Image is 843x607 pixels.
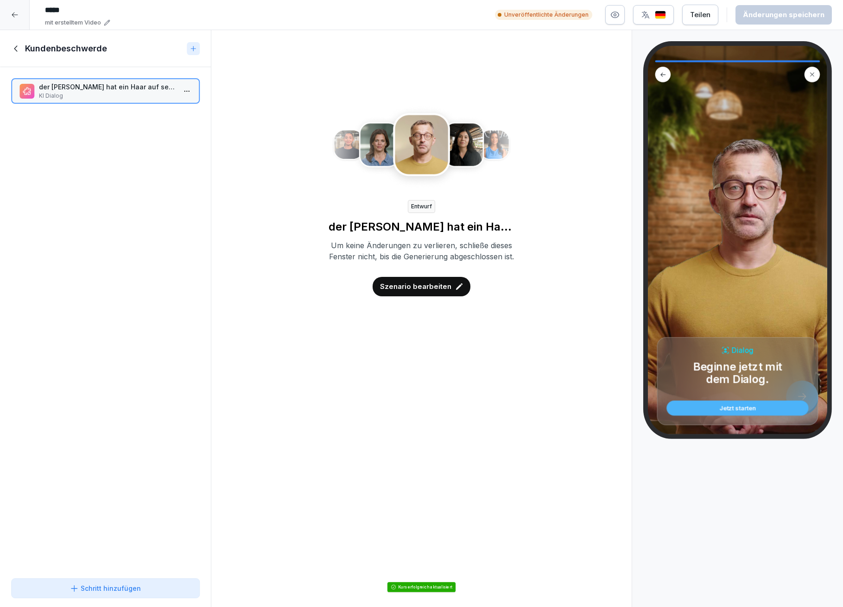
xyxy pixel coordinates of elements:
[690,10,710,20] div: Teilen
[332,104,511,189] img: onboardin_img.a6cca57d.png
[735,5,832,25] button: Änderungen speichern
[398,584,452,590] div: Kurs erfolgreich aktualisiert
[39,82,176,92] p: der [PERSON_NAME] hat ein Haar auf seiner Pizza gefunden
[674,405,801,411] div: Jetzt starten
[380,282,451,292] p: Szenario bearbeiten
[743,10,824,20] div: Änderungen speichern
[70,583,141,593] div: Schritt hinzufügen
[329,240,514,262] p: Um keine Änderungen zu verlieren, schließe dieses Fenster nicht, bis die Generierung abgeschlosse...
[329,219,514,234] h1: der [PERSON_NAME] hat ein Haar auf seiner Pizza gefunden
[732,347,754,354] h6: Dialog
[39,92,176,100] p: KI Dialog
[504,11,589,19] p: Unveröffentlichte Änderungen
[45,18,101,27] p: mit erstelltem Video
[666,400,808,416] button: Jetzt starten
[11,78,200,104] div: der [PERSON_NAME] hat ein Haar auf seiner Pizza gefundenKI Dialog
[408,200,435,213] div: Entwurf
[682,5,718,25] button: Teilen
[11,578,200,598] button: Schritt hinzufügen
[687,360,788,386] p: Beginne jetzt mit dem Dialog.
[25,43,107,54] h1: Kundenbeschwerde
[655,11,666,19] img: de.svg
